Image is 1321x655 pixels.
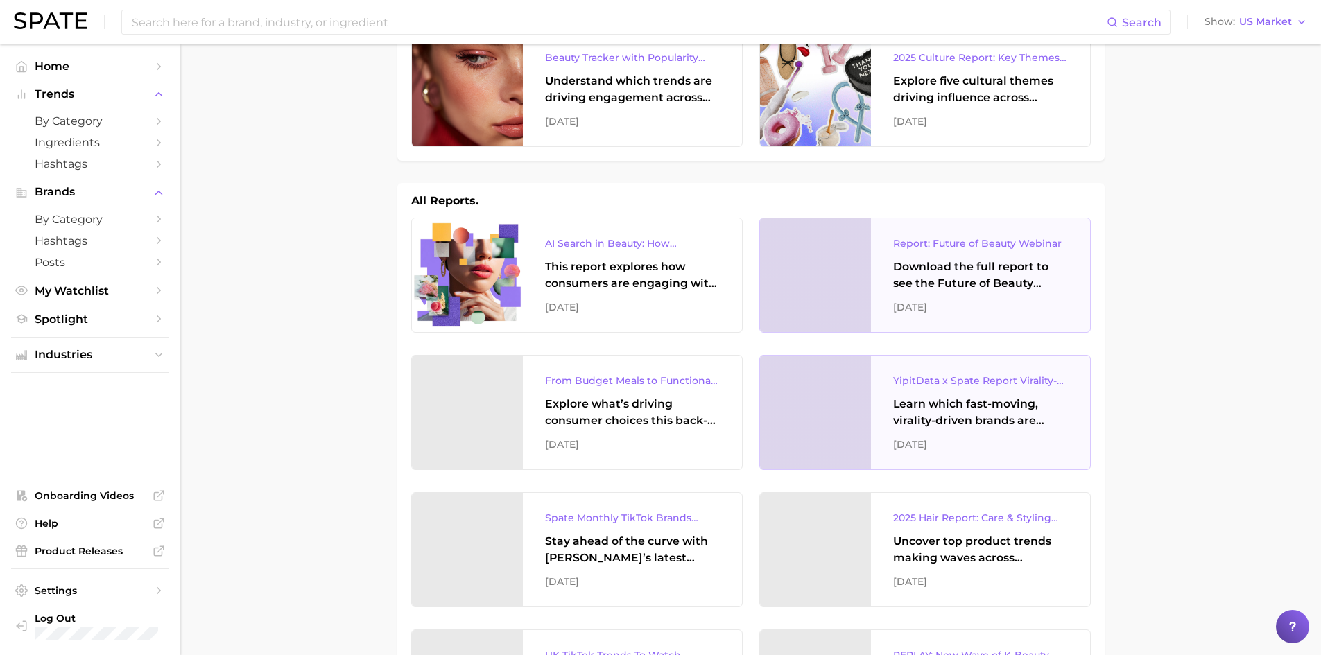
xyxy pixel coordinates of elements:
[545,299,720,315] div: [DATE]
[35,313,146,326] span: Spotlight
[411,492,743,607] a: Spate Monthly TikTok Brands TrackerStay ahead of the curve with [PERSON_NAME]’s latest monthly tr...
[1201,13,1311,31] button: ShowUS Market
[35,612,158,625] span: Log Out
[11,608,169,644] a: Log out. Currently logged in with e-mail marmoren@estee.com.
[893,73,1068,106] div: Explore five cultural themes driving influence across beauty, food, and pop culture.
[893,573,1068,590] div: [DATE]
[893,533,1068,566] div: Uncover top product trends making waves across platforms — along with key insights into benefits,...
[35,186,146,198] span: Brands
[545,436,720,453] div: [DATE]
[545,259,720,292] div: This report explores how consumers are engaging with AI-powered search tools — and what it means ...
[545,573,720,590] div: [DATE]
[11,182,169,202] button: Brands
[893,259,1068,292] div: Download the full report to see the Future of Beauty trends we unpacked during the webinar.
[411,355,743,470] a: From Budget Meals to Functional Snacks: Food & Beverage Trends Shaping Consumer Behavior This Sch...
[545,73,720,106] div: Understand which trends are driving engagement across platforms in the skin, hair, makeup, and fr...
[411,218,743,333] a: AI Search in Beauty: How Consumers Are Using ChatGPT vs. Google SearchThis report explores how co...
[11,84,169,105] button: Trends
[11,230,169,252] a: Hashtags
[893,113,1068,130] div: [DATE]
[759,355,1091,470] a: YipitData x Spate Report Virality-Driven Brands Are Taking a Slice of the Beauty PieLearn which f...
[35,60,146,73] span: Home
[545,235,720,252] div: AI Search in Beauty: How Consumers Are Using ChatGPT vs. Google Search
[893,49,1068,66] div: 2025 Culture Report: Key Themes That Are Shaping Consumer Demand
[35,157,146,171] span: Hashtags
[35,545,146,557] span: Product Releases
[545,113,720,130] div: [DATE]
[893,436,1068,453] div: [DATE]
[11,153,169,175] a: Hashtags
[35,234,146,247] span: Hashtags
[35,256,146,269] span: Posts
[35,489,146,502] span: Onboarding Videos
[893,235,1068,252] div: Report: Future of Beauty Webinar
[411,32,743,147] a: Beauty Tracker with Popularity IndexUnderstand which trends are driving engagement across platfor...
[11,55,169,77] a: Home
[411,193,478,209] h1: All Reports.
[11,513,169,534] a: Help
[893,372,1068,389] div: YipitData x Spate Report Virality-Driven Brands Are Taking a Slice of the Beauty Pie
[893,396,1068,429] div: Learn which fast-moving, virality-driven brands are leading the pack, the risks of viral growth, ...
[14,12,87,29] img: SPATE
[35,517,146,530] span: Help
[11,344,169,365] button: Industries
[35,114,146,128] span: by Category
[35,136,146,149] span: Ingredients
[130,10,1107,34] input: Search here for a brand, industry, or ingredient
[11,308,169,330] a: Spotlight
[11,209,169,230] a: by Category
[1205,18,1235,26] span: Show
[35,213,146,226] span: by Category
[11,132,169,153] a: Ingredients
[11,485,169,506] a: Onboarding Videos
[545,533,720,566] div: Stay ahead of the curve with [PERSON_NAME]’s latest monthly tracker, spotlighting the fastest-gro...
[11,280,169,302] a: My Watchlist
[893,509,1068,526] div: 2025 Hair Report: Care & Styling Products
[759,218,1091,333] a: Report: Future of Beauty WebinarDownload the full report to see the Future of Beauty trends we un...
[35,284,146,297] span: My Watchlist
[545,509,720,526] div: Spate Monthly TikTok Brands Tracker
[11,580,169,601] a: Settings
[35,349,146,361] span: Industries
[11,252,169,273] a: Posts
[11,110,169,132] a: by Category
[759,492,1091,607] a: 2025 Hair Report: Care & Styling ProductsUncover top product trends making waves across platforms...
[11,541,169,561] a: Product Releases
[545,372,720,389] div: From Budget Meals to Functional Snacks: Food & Beverage Trends Shaping Consumer Behavior This Sch...
[35,584,146,597] span: Settings
[545,49,720,66] div: Beauty Tracker with Popularity Index
[35,88,146,101] span: Trends
[1122,16,1162,29] span: Search
[893,299,1068,315] div: [DATE]
[759,32,1091,147] a: 2025 Culture Report: Key Themes That Are Shaping Consumer DemandExplore five cultural themes driv...
[545,396,720,429] div: Explore what’s driving consumer choices this back-to-school season From budget-friendly meals to ...
[1239,18,1292,26] span: US Market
